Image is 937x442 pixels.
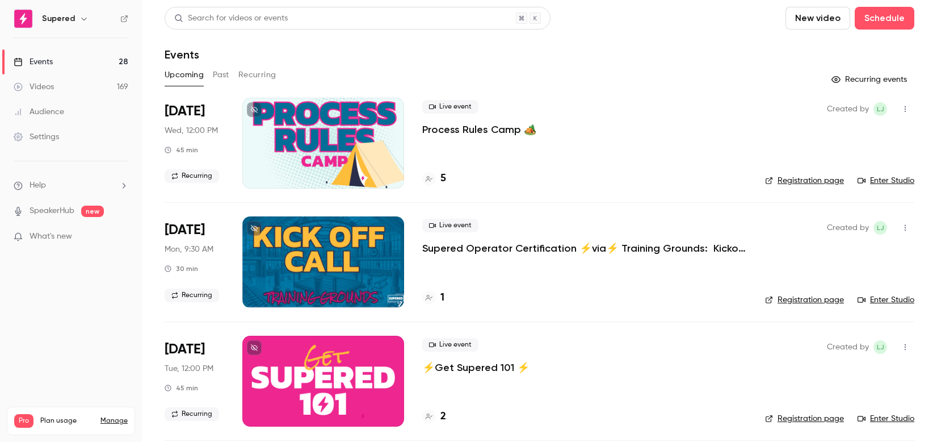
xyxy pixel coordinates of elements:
[855,7,914,30] button: Schedule
[40,416,94,426] span: Plan usage
[440,290,444,306] h4: 1
[422,123,536,136] a: Process Rules Camp 🏕️
[873,340,887,354] span: Lindsay John
[165,145,198,155] div: 45 min
[14,131,59,143] div: Settings
[877,340,884,354] span: LJ
[30,231,72,243] span: What's new
[165,216,224,307] div: Aug 18 Mon, 9:30 AM (America/New York)
[165,383,198,393] div: 45 min
[827,102,869,116] span: Created by
[165,289,219,302] span: Recurring
[765,413,844,424] a: Registration page
[422,361,530,374] a: ⚡️Get Supered 101 ⚡️
[14,428,36,438] p: Videos
[827,221,869,235] span: Created by
[765,294,844,306] a: Registration page
[858,175,914,186] a: Enter Studio
[165,98,224,189] div: Aug 13 Wed, 12:00 PM (America/New York)
[165,340,205,358] span: [DATE]
[103,430,112,436] span: 169
[440,409,446,424] h4: 2
[858,294,914,306] a: Enter Studio
[174,12,288,24] div: Search for videos or events
[14,180,128,191] li: help-dropdown-opener
[30,180,46,191] span: Help
[165,48,199,61] h1: Events
[165,125,218,136] span: Wed, 12:00 PM
[422,409,446,424] a: 2
[165,102,205,120] span: [DATE]
[30,205,74,217] a: SpeakerHub
[877,102,884,116] span: LJ
[422,338,478,352] span: Live event
[14,81,54,93] div: Videos
[873,102,887,116] span: Lindsay John
[765,175,844,186] a: Registration page
[14,106,64,118] div: Audience
[213,66,229,84] button: Past
[422,241,747,255] a: Supered Operator Certification ⚡️via⚡️ Training Grounds: Kickoff Call
[858,413,914,424] a: Enter Studio
[422,171,446,186] a: 5
[826,70,914,89] button: Recurring events
[238,66,276,84] button: Recurring
[165,407,219,421] span: Recurring
[165,66,204,84] button: Upcoming
[422,100,478,114] span: Live event
[165,169,219,183] span: Recurring
[422,290,444,306] a: 1
[14,56,53,68] div: Events
[873,221,887,235] span: Lindsay John
[785,7,850,30] button: New video
[81,206,104,217] span: new
[422,219,478,232] span: Live event
[827,340,869,354] span: Created by
[14,414,33,428] span: Pro
[42,13,75,24] h6: Supered
[100,416,128,426] a: Manage
[165,221,205,239] span: [DATE]
[14,10,32,28] img: Supered
[165,264,198,273] div: 30 min
[440,171,446,186] h4: 5
[877,221,884,235] span: LJ
[165,336,224,427] div: Aug 19 Tue, 12:00 PM (America/New York)
[165,244,213,255] span: Mon, 9:30 AM
[165,363,213,374] span: Tue, 12:00 PM
[103,428,128,438] p: / 150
